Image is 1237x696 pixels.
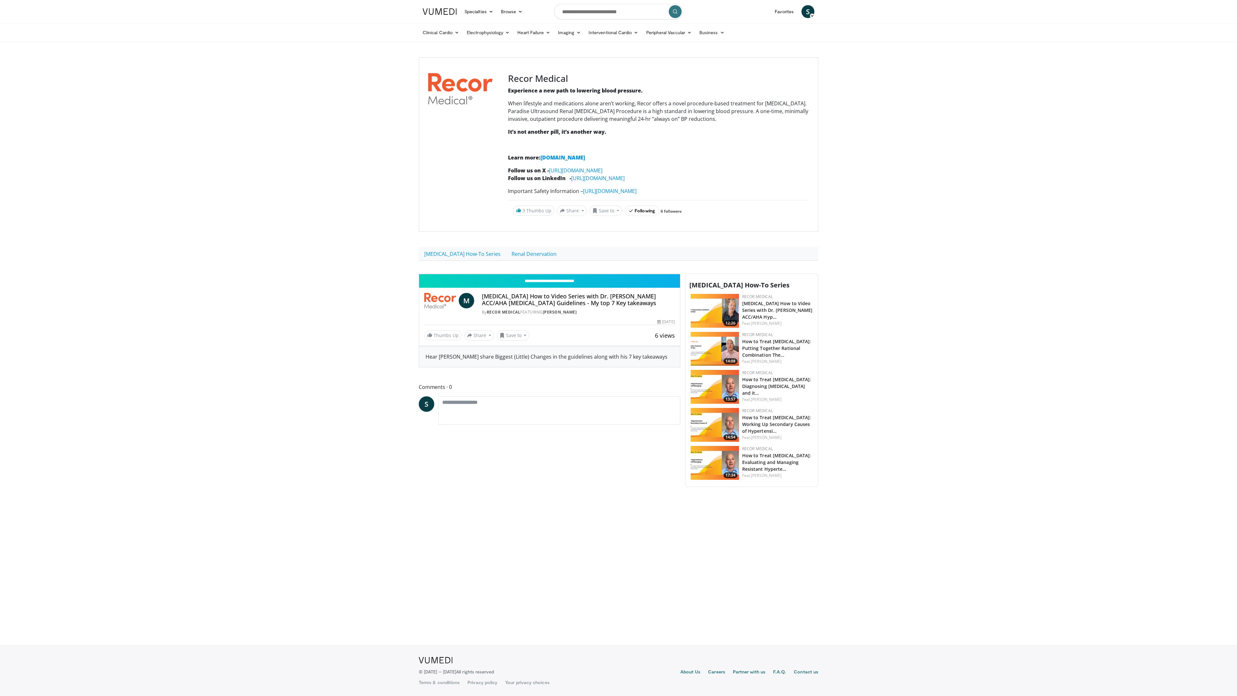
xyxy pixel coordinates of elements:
a: S [419,396,434,412]
p: Important Safety Information – [508,187,809,195]
a: Recor Medical [742,332,773,337]
a: Recor Medical [742,408,773,413]
a: Heart Failure [513,26,554,39]
a: Favorites [771,5,798,18]
a: Specialties [461,5,497,18]
strong: Follow us on LinkedIn - [508,175,571,182]
img: Recor Medical [424,293,456,308]
a: Interventional Cardio [585,26,642,39]
a: Terms & conditions [419,679,460,686]
span: 17:34 [724,472,737,478]
a: [DOMAIN_NAME] [541,154,585,161]
a: Browse [497,5,527,18]
div: Feat. [742,321,813,326]
a: 12:20 [691,294,739,328]
a: M [459,293,474,308]
span: 3 [523,208,525,214]
a: [URL][DOMAIN_NAME] [571,175,625,182]
span: [MEDICAL_DATA] How-To Series [689,281,790,289]
strong: It’s not another pill, it’s another way. [508,128,606,135]
button: Share [557,206,587,216]
a: 17:34 [691,446,739,480]
strong: Learn more: [508,154,541,161]
button: Save to [497,330,530,341]
a: Business [695,26,728,39]
a: Contact us [794,669,818,676]
a: Recor Medical [742,370,773,375]
a: How to Treat [MEDICAL_DATA]: Diagnosing [MEDICAL_DATA] and it… [742,376,811,396]
a: [PERSON_NAME] [751,473,782,478]
a: Privacy policy [467,679,497,686]
h3: Recor Medical [508,73,809,84]
a: Renal Denervation [506,247,562,261]
img: ca39d7e0-2dda-4450-bd68-fdac3081aed3.150x105_q85_crop-smart_upscale.jpg [691,294,739,328]
img: 6e35119b-2341-4763-b4bf-2ef279db8784.jpg.150x105_q85_crop-smart_upscale.jpg [691,370,739,404]
a: [PERSON_NAME] [751,321,782,326]
a: Peripheral Vascular [642,26,695,39]
div: Feat. [742,473,813,479]
span: 14:08 [724,358,737,364]
a: [PERSON_NAME] [543,309,577,315]
div: [DATE] [657,319,675,325]
a: [PERSON_NAME] [751,359,782,364]
a: Your privacy choices [505,679,549,686]
a: [MEDICAL_DATA] How-To Series [419,247,506,261]
span: 12:20 [724,320,737,326]
img: VuMedi Logo [423,8,457,15]
a: [PERSON_NAME] [751,397,782,402]
button: Following [625,206,659,216]
a: 14:54 [691,408,739,442]
a: Careers [708,669,725,676]
a: [URL][DOMAIN_NAME] [583,188,637,195]
h4: [MEDICAL_DATA] How to Video Series with Dr. [PERSON_NAME] ACC/AHA [MEDICAL_DATA] Guidelines - My ... [482,293,675,307]
a: [MEDICAL_DATA] How to Video Series with Dr. [PERSON_NAME] ACC/AHA Hyp… [742,300,813,320]
a: Clinical Cardio [419,26,463,39]
div: Feat. [742,397,813,402]
a: 13:57 [691,370,739,404]
a: 14:08 [691,332,739,366]
a: How to Treat [MEDICAL_DATA]: Evaluating and Managing Resistant Hyperte… [742,452,811,472]
strong: Experience a new path to lowering blood pressure. [508,87,643,94]
img: 10cbd22e-c1e6-49ff-b90e-4507a8859fc1.jpg.150x105_q85_crop-smart_upscale.jpg [691,446,739,480]
a: Recor Medical [742,294,773,299]
img: 5ca00d86-64b6-43d7-b219-4fe40f4d8433.jpg.150x105_q85_crop-smart_upscale.jpg [691,408,739,442]
div: Feat. [742,435,813,440]
a: [URL][DOMAIN_NAME] [549,167,602,174]
div: Feat. [742,359,813,364]
p: © [DATE] – [DATE] [419,669,494,675]
span: When lifestyle and medications alone aren’t working, Recor offers a novel procedure-based treatme... [508,100,808,122]
span: All rights reserved [456,669,494,674]
span: 6 views [655,332,675,339]
a: [PERSON_NAME] [751,435,782,440]
a: Thumbs Up [424,330,462,340]
a: 3 Thumbs Up [513,206,554,216]
a: About Us [680,669,701,676]
a: S [801,5,814,18]
a: Imaging [554,26,585,39]
a: F.A.Q. [773,669,786,676]
span: 13:57 [724,396,737,402]
a: Partner with us [733,669,765,676]
input: Search topics, interventions [554,4,683,19]
a: Electrophysiology [463,26,513,39]
a: Recor Medical [487,309,521,315]
a: How to Treat [MEDICAL_DATA]: Working Up Secondary Causes of Hypertensi… [742,414,811,434]
button: Share [464,330,494,341]
strong: Follow us on X - [508,167,549,174]
span: Comments 0 [419,383,680,391]
img: VuMedi Logo [419,657,453,663]
div: By FEATURING [482,309,675,315]
a: Recor Medical [742,446,773,451]
span: 14:54 [724,434,737,440]
div: Hear [PERSON_NAME] share Biggest (Little) Changes in the guidelines along with his 7 key takeaways [419,346,680,367]
img: aa0c1c4c-505f-4390-be68-90f38cd57539.png.150x105_q85_crop-smart_upscale.png [691,332,739,366]
a: How to Treat [MEDICAL_DATA]: Putting Together Rational Combination The… [742,338,811,358]
button: Save to [590,206,622,216]
a: 6 followers [661,208,682,214]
